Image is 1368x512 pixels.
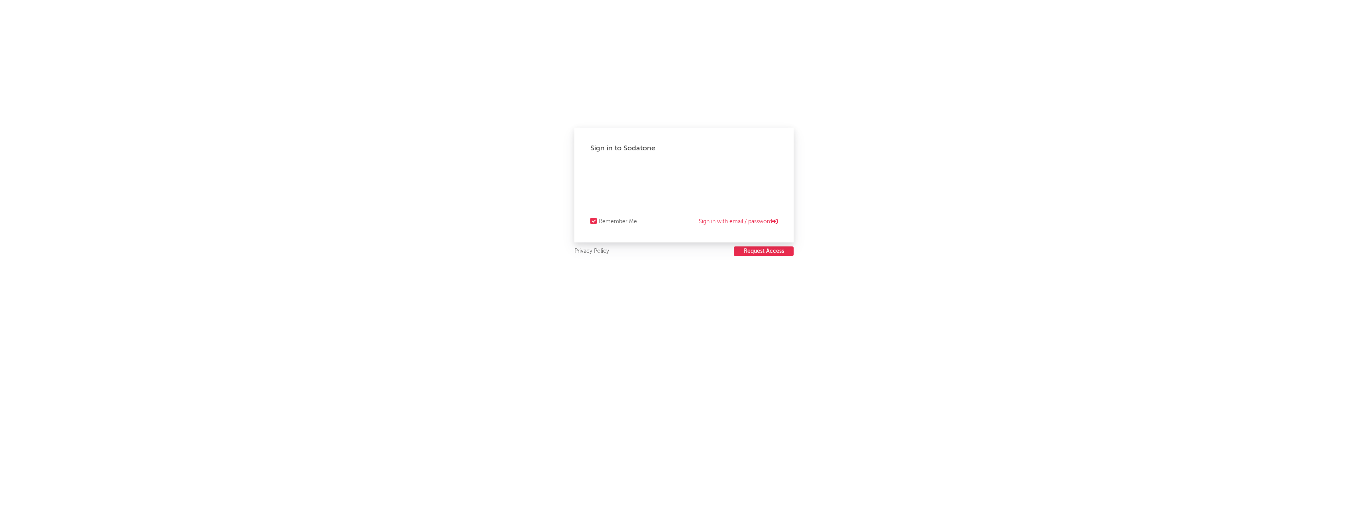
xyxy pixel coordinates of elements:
[590,144,778,153] div: Sign in to Sodatone
[599,217,637,226] div: Remember Me
[699,217,778,226] a: Sign in with email / password
[734,246,794,256] button: Request Access
[574,246,609,256] a: Privacy Policy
